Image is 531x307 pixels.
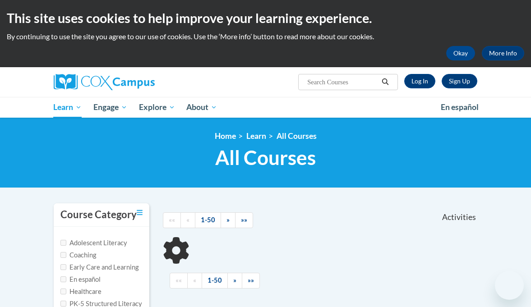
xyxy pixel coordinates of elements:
[235,212,253,228] a: End
[215,146,316,170] span: All Courses
[441,102,479,112] span: En español
[442,74,477,88] a: Register
[277,131,317,141] a: All Courses
[446,46,475,60] button: Okay
[175,276,182,284] span: ««
[180,212,195,228] a: Previous
[133,97,181,118] a: Explore
[54,74,155,90] img: Cox Campus
[221,212,235,228] a: Next
[187,273,202,289] a: Previous
[88,97,133,118] a: Engage
[169,216,175,224] span: ««
[54,74,186,90] a: Cox Campus
[7,32,524,41] p: By continuing to use the site you agree to our use of cookies. Use the ‘More info’ button to read...
[248,276,254,284] span: »»
[53,102,82,113] span: Learn
[60,301,66,307] input: Checkbox for Options
[93,102,127,113] span: Engage
[186,216,189,224] span: «
[7,9,524,27] h2: This site uses cookies to help improve your learning experience.
[241,216,247,224] span: »»
[233,276,236,284] span: »
[379,77,392,87] button: Search
[60,240,66,246] input: Checkbox for Options
[246,131,266,141] a: Learn
[226,216,230,224] span: »
[60,262,139,272] label: Early Care and Learning
[404,74,435,88] a: Log In
[227,273,242,289] a: Next
[60,208,137,222] h3: Course Category
[242,273,260,289] a: End
[60,250,96,260] label: Coaching
[435,98,485,117] a: En español
[195,212,221,228] a: 1-50
[137,208,143,218] a: Toggle collapse
[163,212,181,228] a: Begining
[60,264,66,270] input: Checkbox for Options
[170,273,188,289] a: Begining
[202,273,228,289] a: 1-50
[60,287,102,297] label: Healthcare
[139,102,175,113] span: Explore
[47,97,485,118] div: Main menu
[60,289,66,294] input: Checkbox for Options
[306,77,379,87] input: Search Courses
[193,276,196,284] span: «
[60,238,127,248] label: Adolescent Literacy
[60,275,101,284] label: En español
[482,46,524,60] a: More Info
[442,212,476,222] span: Activities
[186,102,217,113] span: About
[60,252,66,258] input: Checkbox for Options
[180,97,223,118] a: About
[215,131,236,141] a: Home
[495,271,524,300] iframe: Button to launch messaging window
[48,97,88,118] a: Learn
[60,276,66,282] input: Checkbox for Options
